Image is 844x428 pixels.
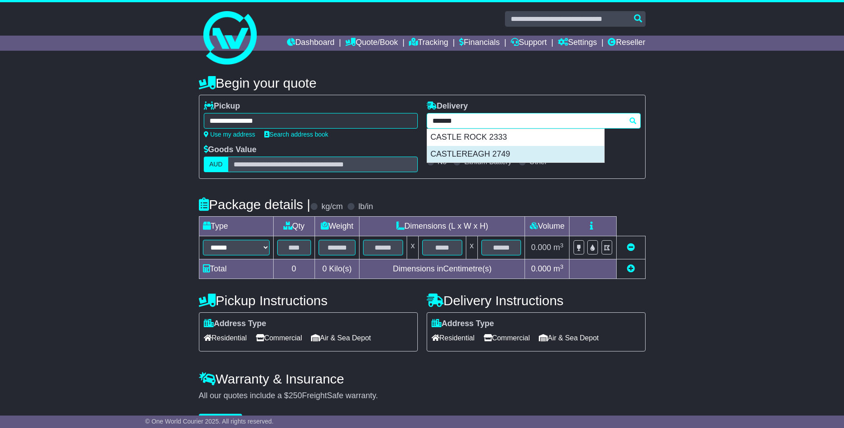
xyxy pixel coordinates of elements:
[427,146,604,163] div: CASTLEREAGH 2749
[466,236,477,259] td: x
[359,259,525,279] td: Dimensions in Centimetre(s)
[608,36,645,51] a: Reseller
[359,217,525,236] td: Dimensions (L x W x H)
[459,36,500,51] a: Financials
[407,236,419,259] td: x
[322,264,327,273] span: 0
[427,101,468,111] label: Delivery
[511,36,547,51] a: Support
[531,264,551,273] span: 0.000
[358,202,373,212] label: lb/in
[560,263,564,270] sup: 3
[199,259,273,279] td: Total
[287,36,335,51] a: Dashboard
[199,371,646,386] h4: Warranty & Insurance
[525,217,569,236] td: Volume
[204,101,240,111] label: Pickup
[289,391,302,400] span: 250
[432,331,475,345] span: Residential
[427,293,646,308] h4: Delivery Instructions
[204,131,255,138] a: Use my address
[427,113,641,129] typeahead: Please provide city
[311,331,371,345] span: Air & Sea Depot
[145,418,274,425] span: © One World Courier 2025. All rights reserved.
[558,36,597,51] a: Settings
[409,36,448,51] a: Tracking
[204,331,247,345] span: Residential
[427,129,604,146] div: CASTLE ROCK 2333
[199,391,646,401] div: All our quotes include a $ FreightSafe warranty.
[199,76,646,90] h4: Begin your quote
[627,264,635,273] a: Add new item
[256,331,302,345] span: Commercial
[484,331,530,345] span: Commercial
[315,217,359,236] td: Weight
[627,243,635,252] a: Remove this item
[199,197,311,212] h4: Package details |
[315,259,359,279] td: Kilo(s)
[204,157,229,172] label: AUD
[560,242,564,249] sup: 3
[553,264,564,273] span: m
[539,331,599,345] span: Air & Sea Depot
[204,145,257,155] label: Goods Value
[273,217,315,236] td: Qty
[199,293,418,308] h4: Pickup Instructions
[273,259,315,279] td: 0
[204,319,267,329] label: Address Type
[553,243,564,252] span: m
[264,131,328,138] a: Search address book
[321,202,343,212] label: kg/cm
[199,217,273,236] td: Type
[345,36,398,51] a: Quote/Book
[531,243,551,252] span: 0.000
[432,319,494,329] label: Address Type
